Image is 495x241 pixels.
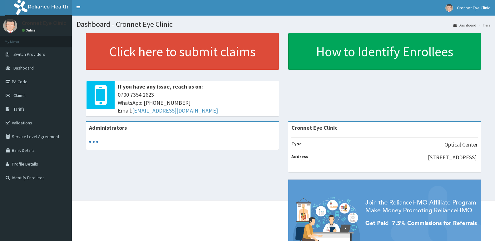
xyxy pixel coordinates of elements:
[89,137,98,147] svg: audio-loading
[132,107,218,114] a: [EMAIL_ADDRESS][DOMAIN_NAME]
[288,33,481,70] a: How to Identify Enrollees
[3,19,17,33] img: User Image
[291,141,302,147] b: Type
[445,4,453,12] img: User Image
[13,51,45,57] span: Switch Providers
[13,65,34,71] span: Dashboard
[22,28,37,32] a: Online
[89,124,127,131] b: Administrators
[13,93,26,98] span: Claims
[444,141,478,149] p: Optical Center
[22,20,66,26] p: Cronnet Eye Clinic
[457,5,490,11] span: Cronnet Eye Clinic
[118,83,203,90] b: If you have any issue, reach us on:
[86,33,279,70] a: Click here to submit claims
[291,124,338,131] strong: Cronnet Eye Clinic
[77,20,490,28] h1: Dashboard - Cronnet Eye Clinic
[428,153,478,161] p: [STREET_ADDRESS].
[118,91,276,115] span: 0700 7354 2623 WhatsApp: [PHONE_NUMBER] Email:
[453,22,476,28] a: Dashboard
[291,154,308,159] b: Address
[477,22,490,28] li: Here
[13,106,25,112] span: Tariffs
